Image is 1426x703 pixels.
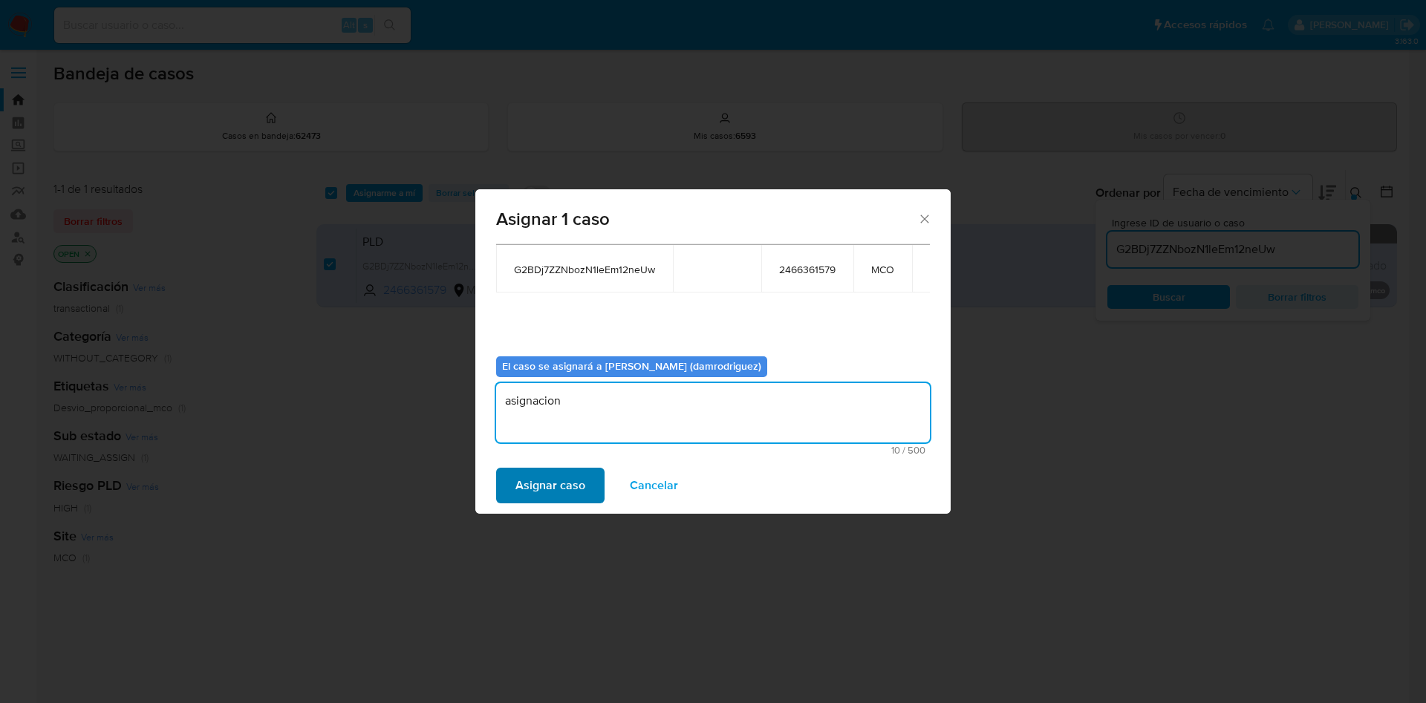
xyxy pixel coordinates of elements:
button: Cancelar [611,468,697,503]
span: 2466361579 [779,263,836,276]
span: Cancelar [630,469,678,502]
b: El caso se asignará a [PERSON_NAME] (damrodriguez) [502,359,761,373]
textarea: asignacion [496,383,930,442]
button: Cerrar ventana [917,212,931,225]
span: G2BDj7ZZNbozN1leEm12neUw [514,263,655,276]
span: Máximo 500 caracteres [501,445,925,455]
span: Asignar caso [515,469,585,502]
span: MCO [871,263,894,276]
div: assign-modal [475,189,951,514]
button: Asignar caso [496,468,605,503]
span: Asignar 1 caso [496,210,917,228]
